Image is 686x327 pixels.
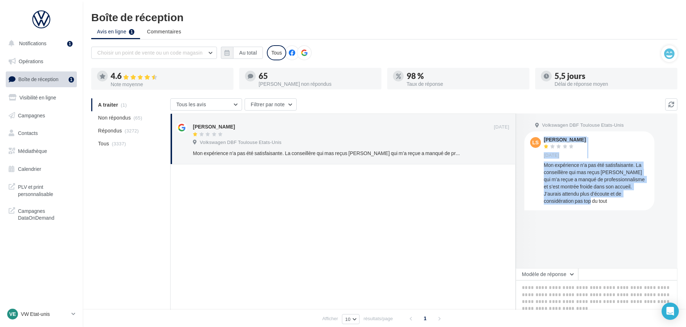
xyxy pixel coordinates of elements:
[18,166,41,172] span: Calendrier
[532,139,539,146] span: LS
[125,128,139,134] span: (3272)
[18,182,74,197] span: PLV et print personnalisable
[4,203,78,224] a: Campagnes DataOnDemand
[112,141,126,146] span: (3337)
[18,206,74,221] span: Campagnes DataOnDemand
[267,45,286,60] div: Tous
[407,81,524,87] div: Taux de réponse
[98,114,131,121] span: Non répondus
[200,139,281,146] span: Volkswagen DBF Toulouse Etats-Unis
[420,313,431,324] span: 1
[544,162,649,205] div: Mon expérience n’a pas été satisfaisante. La conseillère qui mas reçus [PERSON_NAME] qui m’a reçu...
[363,315,393,322] span: résultats/page
[18,130,38,136] span: Contacts
[342,314,360,324] button: 10
[544,152,559,159] span: [DATE]
[245,98,297,111] button: Filtrer par note
[221,47,263,59] button: Au total
[19,40,46,46] span: Notifications
[111,72,228,80] div: 4.6
[67,41,73,47] div: 1
[176,101,206,107] span: Tous les avis
[494,124,509,130] span: [DATE]
[4,126,78,141] a: Contacts
[555,72,672,80] div: 5,5 jours
[91,11,677,22] div: Boîte de réception
[4,108,78,123] a: Campagnes
[18,76,59,82] span: Boîte de réception
[233,47,263,59] button: Au total
[6,307,77,321] a: VE VW Etat-unis
[662,303,679,320] div: Open Intercom Messenger
[4,162,78,177] a: Calendrier
[407,72,524,80] div: 98 %
[322,315,338,322] span: Afficher
[193,123,235,130] div: [PERSON_NAME]
[4,71,78,87] a: Boîte de réception1
[193,150,463,157] div: Mon expérience n’a pas été satisfaisante. La conseillère qui mas reçus [PERSON_NAME] qui m’a reçu...
[111,82,228,87] div: Note moyenne
[4,179,78,200] a: PLV et print personnalisable
[69,77,74,83] div: 1
[4,90,78,105] a: Visibilité en ligne
[542,122,624,129] span: Volkswagen DBF Toulouse Etats-Unis
[4,54,78,69] a: Opérations
[98,127,122,134] span: Répondus
[97,50,203,56] span: Choisir un point de vente ou un code magasin
[18,148,47,154] span: Médiathèque
[18,112,45,118] span: Campagnes
[91,47,217,59] button: Choisir un point de vente ou un code magasin
[21,310,69,318] p: VW Etat-unis
[516,268,578,280] button: Modèle de réponse
[259,72,376,80] div: 65
[259,81,376,87] div: [PERSON_NAME] non répondus
[19,58,43,64] span: Opérations
[345,316,351,322] span: 10
[170,98,242,111] button: Tous les avis
[134,115,142,121] span: (65)
[544,137,586,142] div: [PERSON_NAME]
[98,140,109,147] span: Tous
[147,28,181,35] span: Commentaires
[19,94,56,101] span: Visibilité en ligne
[4,36,75,51] button: Notifications 1
[555,81,672,87] div: Délai de réponse moyen
[9,310,16,318] span: VE
[4,144,78,159] a: Médiathèque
